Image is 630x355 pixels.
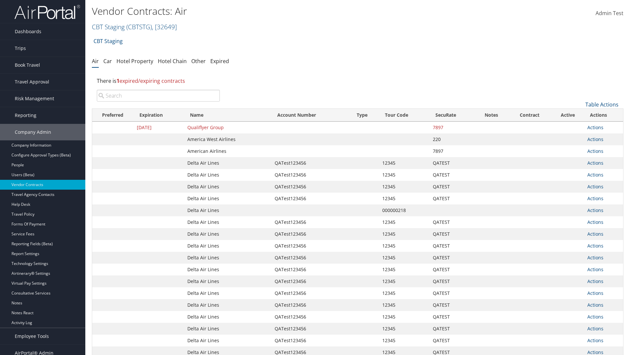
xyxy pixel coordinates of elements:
[430,323,475,335] td: QATEST
[184,216,271,228] td: Delta Air Lines
[585,101,619,108] a: Table Actions
[271,181,351,193] td: QATest123456
[271,299,351,311] td: QATest123456
[587,136,603,142] a: Actions
[379,240,430,252] td: 12345
[379,252,430,264] td: 12345
[15,40,26,57] span: Trips
[587,314,603,320] a: Actions
[552,109,584,122] th: Active: activate to sort column ascending
[587,160,603,166] a: Actions
[92,4,446,18] h1: Vendor Contracts: Air
[508,109,552,122] th: Contract: activate to sort column ascending
[271,157,351,169] td: QATest123456
[116,58,153,65] a: Hotel Property
[430,133,475,145] td: 220
[430,181,475,193] td: QATEST
[271,275,351,287] td: QATest123456
[271,169,351,181] td: QATest123456
[134,122,184,133] td: [DATE]
[92,58,99,65] a: Air
[15,124,51,140] span: Company Admin
[184,181,271,193] td: Delta Air Lines
[184,193,271,204] td: Delta Air Lines
[271,252,351,264] td: QATest123456
[351,109,379,122] th: Type: activate to sort column ascending
[184,169,271,181] td: Delta Air Lines
[584,109,623,122] th: Actions
[379,275,430,287] td: 12345
[587,243,603,249] a: Actions
[379,228,430,240] td: 12345
[158,58,187,65] a: Hotel Chain
[587,219,603,225] a: Actions
[587,231,603,237] a: Actions
[271,311,351,323] td: QATest123456
[379,157,430,169] td: 12345
[587,148,603,154] a: Actions
[587,254,603,261] a: Actions
[379,299,430,311] td: 12345
[596,3,623,24] a: Admin Test
[379,264,430,275] td: 12345
[379,204,430,216] td: 000000218
[475,109,508,122] th: Notes: activate to sort column ascending
[184,275,271,287] td: Delta Air Lines
[430,287,475,299] td: QATEST
[134,109,184,122] th: Expiration: activate to sort column descending
[15,90,54,107] span: Risk Management
[15,328,49,344] span: Employee Tools
[15,23,41,40] span: Dashboards
[191,58,206,65] a: Other
[430,275,475,287] td: QATEST
[116,77,185,84] span: expired/expiring contracts
[15,57,40,73] span: Book Travel
[271,216,351,228] td: QATest123456
[430,145,475,157] td: 7897
[379,181,430,193] td: 12345
[15,74,49,90] span: Travel Approval
[587,183,603,190] a: Actions
[430,169,475,181] td: QATEST
[184,311,271,323] td: Delta Air Lines
[587,172,603,178] a: Actions
[587,266,603,272] a: Actions
[379,109,430,122] th: Tour Code: activate to sort column ascending
[97,90,220,102] input: Search
[210,58,229,65] a: Expired
[184,228,271,240] td: Delta Air Lines
[184,240,271,252] td: Delta Air Lines
[271,109,351,122] th: Account Number: activate to sort column ascending
[184,122,271,133] td: Qualiflyer Group
[94,35,123,48] a: CBT Staging
[184,323,271,335] td: Delta Air Lines
[430,157,475,169] td: QATEST
[596,10,623,17] span: Admin Test
[430,299,475,311] td: QATEST
[271,193,351,204] td: QATest123456
[184,335,271,346] td: Delta Air Lines
[587,124,603,130] a: Actions
[15,107,36,124] span: Reporting
[184,133,271,145] td: America West Airlines
[430,216,475,228] td: QATEST
[379,311,430,323] td: 12345
[103,58,112,65] a: Car
[430,228,475,240] td: QATEST
[184,287,271,299] td: Delta Air Lines
[184,145,271,157] td: American Airlines
[271,228,351,240] td: QATest123456
[271,335,351,346] td: QATest123456
[152,22,177,31] span: , [ 32649 ]
[430,264,475,275] td: QATEST
[271,264,351,275] td: QATest123456
[430,193,475,204] td: QATEST
[430,311,475,323] td: QATEST
[587,207,603,213] a: Actions
[379,287,430,299] td: 12345
[587,302,603,308] a: Actions
[430,335,475,346] td: QATEST
[430,122,475,133] td: 7897
[587,195,603,201] a: Actions
[184,109,271,122] th: Name: activate to sort column ascending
